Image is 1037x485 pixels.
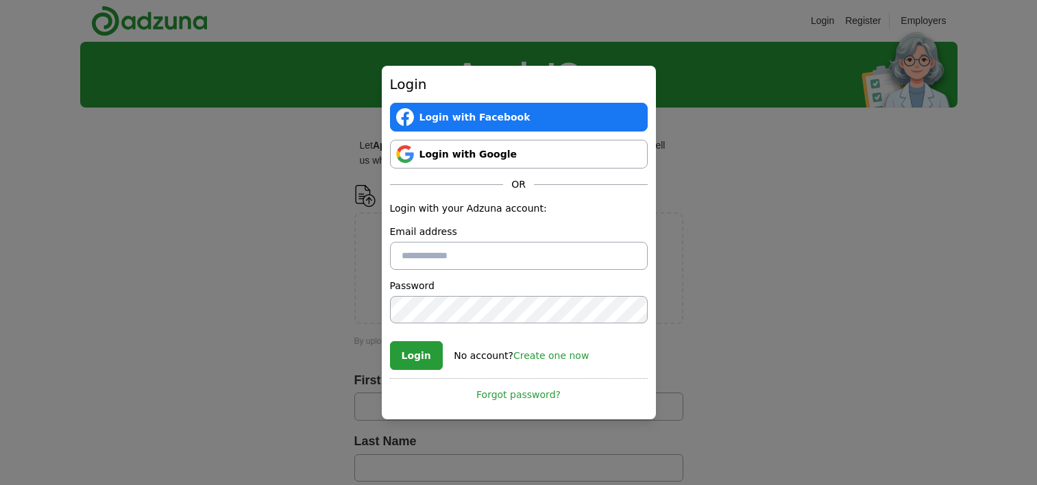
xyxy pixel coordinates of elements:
h2: Login [390,74,648,95]
button: Login [390,341,443,370]
span: OR [503,177,534,192]
label: Email address [390,224,648,239]
a: Forgot password? [390,378,648,402]
label: Password [390,278,648,293]
a: Login with Facebook [390,103,648,132]
a: Create one now [513,350,589,361]
div: No account? [454,340,589,363]
p: Login with your Adzuna account: [390,201,648,216]
a: Login with Google [390,140,648,169]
